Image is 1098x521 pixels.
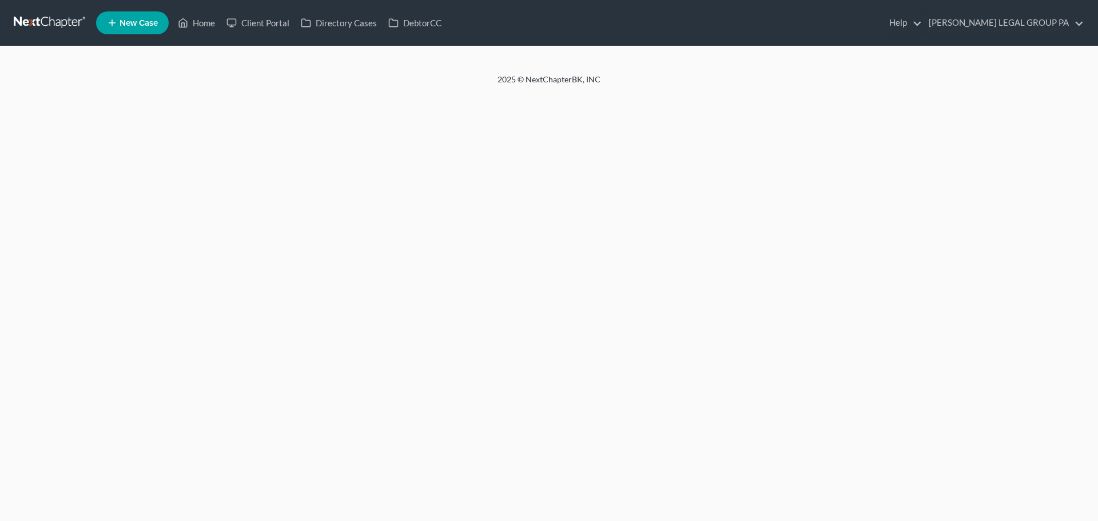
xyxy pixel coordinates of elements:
a: Help [884,13,922,33]
a: DebtorCC [383,13,447,33]
new-legal-case-button: New Case [96,11,169,34]
a: Home [172,13,221,33]
a: Directory Cases [295,13,383,33]
a: Client Portal [221,13,295,33]
div: 2025 © NextChapterBK, INC [223,74,875,94]
a: [PERSON_NAME] LEGAL GROUP PA [923,13,1084,33]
